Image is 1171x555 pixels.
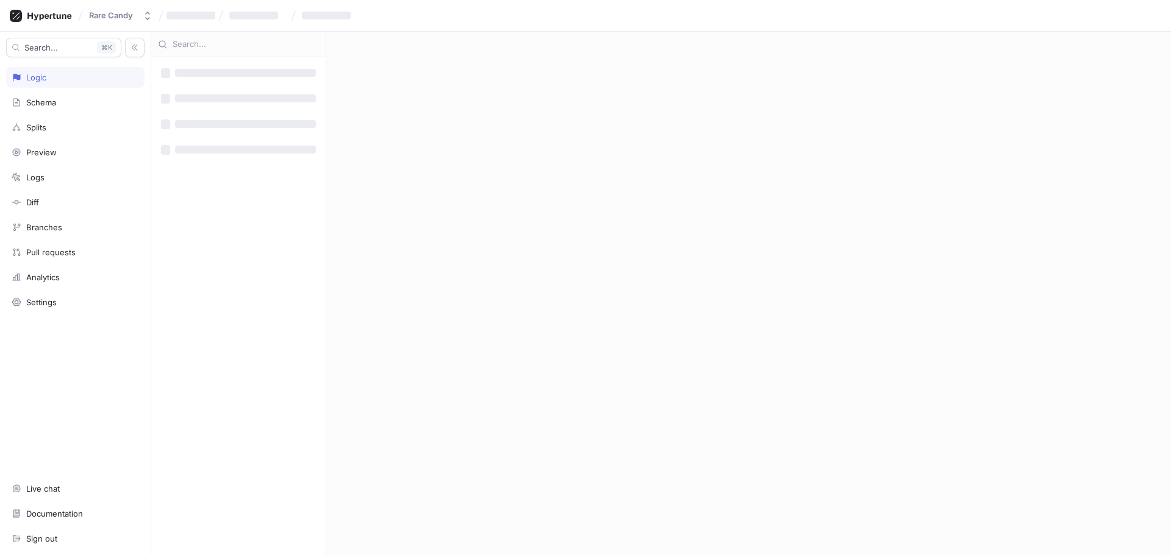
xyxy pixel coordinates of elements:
[26,72,46,82] div: Logic
[26,272,60,282] div: Analytics
[6,38,121,57] button: Search...K
[229,12,278,19] span: ‌
[167,12,215,19] span: ‌
[24,44,58,51] span: Search...
[26,197,39,207] div: Diff
[161,145,170,155] span: ‌
[161,68,170,78] span: ‌
[26,297,57,307] div: Settings
[26,534,57,543] div: Sign out
[6,503,145,524] a: Documentation
[175,146,316,154] span: ‌
[175,94,316,102] span: ‌
[89,10,133,21] div: Rare Candy
[175,69,316,77] span: ‌
[26,247,76,257] div: Pull requests
[297,5,360,26] button: ‌
[26,97,56,107] div: Schema
[26,509,83,518] div: Documentation
[26,222,62,232] div: Branches
[97,41,116,54] div: K
[84,5,157,26] button: Rare Candy
[26,484,60,493] div: Live chat
[224,5,288,26] button: ‌
[161,119,170,129] span: ‌
[173,38,319,51] input: Search...
[26,172,45,182] div: Logs
[161,94,170,104] span: ‌
[26,122,46,132] div: Splits
[302,12,351,19] span: ‌
[26,147,57,157] div: Preview
[175,120,316,128] span: ‌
